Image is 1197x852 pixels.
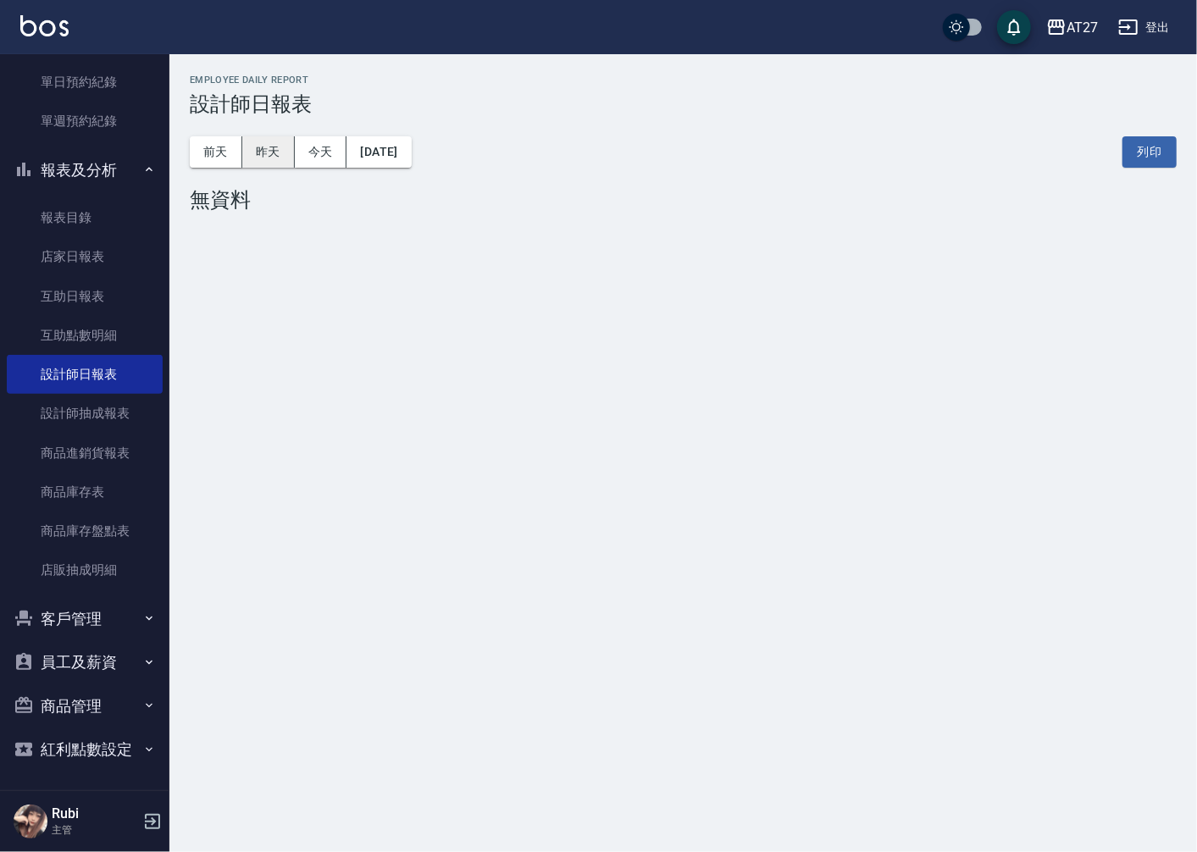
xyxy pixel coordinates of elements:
a: 報表目錄 [7,198,163,237]
img: Logo [20,15,69,36]
button: 商品管理 [7,684,163,728]
button: AT27 [1039,10,1105,45]
a: 商品庫存盤點表 [7,512,163,550]
p: 主管 [52,822,138,838]
img: Person [14,805,47,838]
a: 單日預約紀錄 [7,63,163,102]
div: AT27 [1067,17,1098,38]
button: 紅利點數設定 [7,728,163,772]
a: 設計師抽成報表 [7,394,163,433]
a: 互助點數明細 [7,316,163,355]
button: 登出 [1111,12,1177,43]
button: 今天 [295,136,347,168]
button: 昨天 [242,136,295,168]
button: 列印 [1122,136,1177,168]
button: [DATE] [346,136,411,168]
a: 商品庫存表 [7,473,163,512]
a: 設計師日報表 [7,355,163,394]
a: 店販抽成明細 [7,550,163,589]
a: 店家日報表 [7,237,163,276]
button: 前天 [190,136,242,168]
button: 報表及分析 [7,148,163,192]
a: 單週預約紀錄 [7,102,163,141]
h3: 設計師日報表 [190,92,1177,116]
h5: Rubi [52,805,138,822]
a: 互助日報表 [7,277,163,316]
div: 無資料 [190,188,1177,212]
button: 客戶管理 [7,597,163,641]
h2: Employee Daily Report [190,75,1177,86]
a: 商品進銷貨報表 [7,434,163,473]
button: 員工及薪資 [7,640,163,684]
button: save [997,10,1031,44]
